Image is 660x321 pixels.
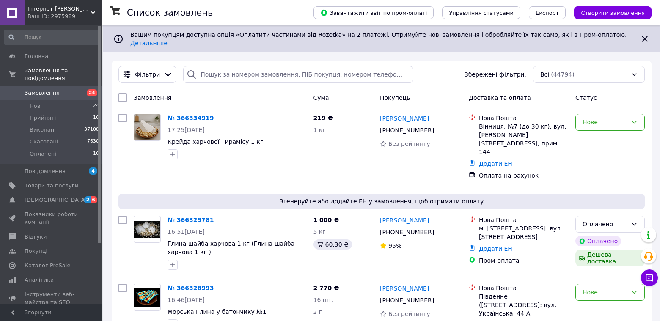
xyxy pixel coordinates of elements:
span: 2 [84,196,91,203]
a: Морська Глина у батончику №1 [168,308,267,315]
button: Чат з покупцем [641,269,658,286]
img: Фото товару [134,221,160,238]
span: Головна [25,52,48,60]
a: Глина шайба харчова 1 кг (Глина шайба харчова 1 кг ) [168,240,294,255]
span: Вашим покупцям доступна опція «Оплатити частинами від Rozetka» на 2 платежі. Отримуйте нові замов... [130,31,630,47]
div: Оплата на рахунок [479,171,569,180]
input: Пошук [4,30,100,45]
div: Нове [583,118,627,127]
span: [PHONE_NUMBER] [380,229,434,236]
span: 37108 [84,126,99,134]
div: Нова Пошта [479,114,569,122]
div: Нове [583,288,627,297]
span: Показники роботи компанії [25,211,78,226]
a: Додати ЕН [479,160,512,167]
span: 6 [91,196,97,203]
span: 16:51[DATE] [168,228,205,235]
span: 2 770 ₴ [313,285,339,291]
span: Завантажити звіт по пром-оплаті [320,9,427,16]
span: Інструменти веб-майстра та SEO [25,291,78,306]
span: 16 [93,114,99,122]
span: Скасовані [30,138,58,145]
div: Оплачено [583,219,627,229]
span: Повідомлення [25,167,66,175]
button: Створити замовлення [574,6,652,19]
span: 2 г [313,308,322,315]
span: Виконані [30,126,56,134]
span: Створити замовлення [581,10,645,16]
div: Пром-оплата [479,256,569,265]
div: Нова Пошта [479,284,569,292]
div: Дешева доставка [575,250,645,266]
span: Згенеруйте або додайте ЕН у замовлення, щоб отримати оплату [122,197,641,206]
div: м. [STREET_ADDRESS]: вул. [STREET_ADDRESS] [479,224,569,241]
span: Нові [30,102,42,110]
span: Всі [540,70,549,79]
span: 219 ₴ [313,115,333,121]
div: Ваш ID: 2975989 [27,13,102,20]
span: 7630 [87,138,99,145]
span: Фільтри [135,70,160,79]
span: Експорт [536,10,559,16]
div: Південне ([STREET_ADDRESS]: вул. Українська, 44 А [479,292,569,318]
span: Товари та послуги [25,182,78,189]
span: 17:25[DATE] [168,126,205,133]
span: 95% [388,242,401,249]
span: Cума [313,94,329,101]
span: 16 [93,150,99,158]
a: № 366334919 [168,115,214,121]
span: Без рейтингу [388,140,430,147]
span: 24 [87,89,97,96]
span: 16:46[DATE] [168,296,205,303]
button: Експорт [529,6,566,19]
a: № 366328993 [168,285,214,291]
div: Вінниця, №7 (до 30 кг): вул. [PERSON_NAME][STREET_ADDRESS], прим. 144 [479,122,569,156]
span: Оплачені [30,150,56,158]
span: Замовлення [25,89,60,97]
button: Завантажити звіт по пром-оплаті [313,6,434,19]
a: [PERSON_NAME] [380,216,429,225]
span: Каталог ProSale [25,262,70,269]
span: Відгуки [25,233,47,241]
h1: Список замовлень [127,8,213,18]
a: Створити замовлення [566,9,652,16]
span: Прийняті [30,114,56,122]
a: Детальніше [130,40,168,47]
a: [PERSON_NAME] [380,284,429,293]
span: 1 000 ₴ [313,217,339,223]
a: Крейда харчової Тирамісу 1 кг [168,138,263,145]
span: Замовлення [134,94,171,101]
button: Управління статусами [442,6,520,19]
span: Покупець [380,94,410,101]
span: Аналітика [25,276,54,284]
a: Фото товару [134,284,161,311]
span: 24 [93,102,99,110]
input: Пошук за номером замовлення, ПІБ покупця, номером телефону, Email, номером накладної [183,66,413,83]
span: Інтернет-Магазин Хамеліон [27,5,91,13]
span: Доставка та оплата [469,94,531,101]
span: [PHONE_NUMBER] [380,297,434,304]
a: Фото товару [134,114,161,141]
span: (44794) [551,71,574,78]
span: Управління статусами [449,10,514,16]
span: 5 кг [313,228,326,235]
span: Збережені фільтри: [465,70,526,79]
span: Покупці [25,247,47,255]
span: 4 [89,167,97,175]
a: Фото товару [134,216,161,243]
span: [DEMOGRAPHIC_DATA] [25,196,87,204]
span: Статус [575,94,597,101]
span: [PHONE_NUMBER] [380,127,434,134]
span: Замовлення та повідомлення [25,67,102,82]
div: Оплачено [575,236,621,246]
span: 16 шт. [313,296,334,303]
span: 1 кг [313,126,326,133]
a: [PERSON_NAME] [380,114,429,123]
a: № 366329781 [168,217,214,223]
div: 60.30 ₴ [313,239,352,250]
div: Нова Пошта [479,216,569,224]
span: Без рейтингу [388,310,430,317]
